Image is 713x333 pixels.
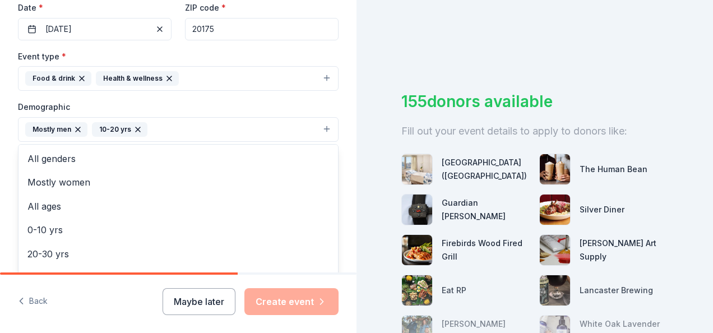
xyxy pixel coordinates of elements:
div: Mostly men10-20 yrs [18,144,339,279]
span: All ages [27,199,329,214]
span: Mostly women [27,175,329,189]
button: Mostly men10-20 yrs [18,117,339,142]
span: 0-10 yrs [27,223,329,237]
span: 30-40 yrs [27,270,329,285]
span: 20-30 yrs [27,247,329,261]
div: Mostly men [25,122,87,137]
div: 10-20 yrs [92,122,147,137]
span: All genders [27,151,329,166]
